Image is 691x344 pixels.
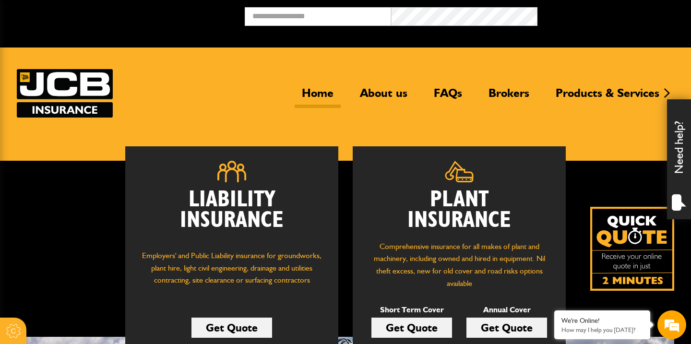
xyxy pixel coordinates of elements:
[367,190,551,231] h2: Plant Insurance
[371,304,452,316] p: Short Term Cover
[140,190,324,240] h2: Liability Insurance
[353,86,415,108] a: About us
[367,240,551,289] p: Comprehensive insurance for all makes of plant and machinery, including owned and hired in equipm...
[140,249,324,296] p: Employers' and Public Liability insurance for groundworks, plant hire, light civil engineering, d...
[427,86,469,108] a: FAQs
[667,99,691,219] div: Need help?
[590,207,674,291] img: Quick Quote
[548,86,667,108] a: Products & Services
[371,318,452,338] a: Get Quote
[466,318,547,338] a: Get Quote
[17,69,113,118] img: JCB Insurance Services logo
[17,69,113,118] a: JCB Insurance Services
[537,7,684,22] button: Broker Login
[561,326,643,333] p: How may I help you today?
[466,304,547,316] p: Annual Cover
[590,207,674,291] a: Get your insurance quote isn just 2-minutes
[295,86,341,108] a: Home
[561,317,643,325] div: We're Online!
[481,86,536,108] a: Brokers
[191,318,272,338] a: Get Quote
